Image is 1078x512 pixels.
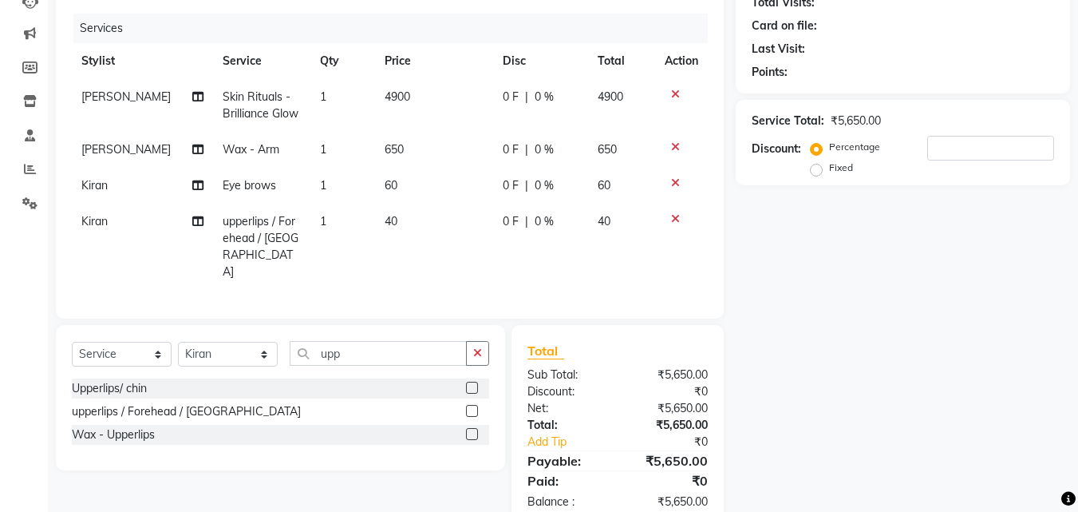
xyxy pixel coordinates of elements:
span: Total [527,343,564,359]
div: Services [73,14,720,43]
span: upperlips / Forehead / [GEOGRAPHIC_DATA] [223,214,298,279]
div: Paid: [515,471,618,490]
div: Points: [752,64,788,81]
div: Total: [515,417,618,434]
span: 40 [385,214,397,228]
span: 0 F [503,213,519,230]
a: Add Tip [515,434,634,450]
th: Action [655,43,708,79]
label: Fixed [829,161,853,175]
th: Service [213,43,310,79]
div: ₹0 [618,383,720,400]
div: Balance : [515,494,618,510]
div: Sub Total: [515,367,618,383]
div: Wax - Upperlips [72,427,155,443]
span: 60 [598,178,610,192]
div: ₹5,650.00 [618,417,720,434]
th: Qty [310,43,375,79]
span: 1 [320,142,326,157]
span: | [525,213,528,230]
div: Last Visit: [752,41,805,58]
span: Wax - Arm [223,142,279,157]
div: ₹0 [635,434,721,450]
span: 60 [385,178,397,192]
span: 0 % [535,89,554,105]
div: Card on file: [752,18,817,34]
div: Service Total: [752,113,824,129]
span: | [525,89,528,105]
th: Disc [493,43,588,79]
div: ₹5,650.00 [831,113,881,129]
span: 0 F [503,177,519,194]
input: Search or Scan [290,341,467,366]
th: Price [375,43,493,79]
span: 40 [598,214,610,228]
span: 0 % [535,141,554,158]
span: 650 [598,142,617,157]
label: Percentage [829,140,880,154]
span: 0 F [503,141,519,158]
span: 0 F [503,89,519,105]
span: Skin Rituals - Brilliance Glow [223,89,298,121]
div: ₹5,650.00 [618,451,720,470]
span: [PERSON_NAME] [81,142,171,157]
div: Upperlips/ chin [72,380,147,397]
span: 1 [320,214,326,228]
th: Total [588,43,656,79]
div: ₹5,650.00 [618,400,720,417]
span: 0 % [535,177,554,194]
span: 4900 [598,89,623,104]
div: ₹5,650.00 [618,367,720,383]
div: upperlips / Forehead / [GEOGRAPHIC_DATA] [72,403,301,420]
span: 650 [385,142,404,157]
div: Discount: [515,383,618,400]
span: 1 [320,178,326,192]
span: 4900 [385,89,410,104]
span: Kiran [81,214,108,228]
div: Payable: [515,451,618,470]
span: 0 % [535,213,554,230]
span: 1 [320,89,326,104]
div: ₹0 [618,471,720,490]
span: [PERSON_NAME] [81,89,171,104]
div: Net: [515,400,618,417]
span: | [525,141,528,158]
div: ₹5,650.00 [618,494,720,510]
span: Kiran [81,178,108,192]
th: Stylist [72,43,213,79]
span: | [525,177,528,194]
div: Discount: [752,141,801,157]
span: Eye brows [223,178,276,192]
